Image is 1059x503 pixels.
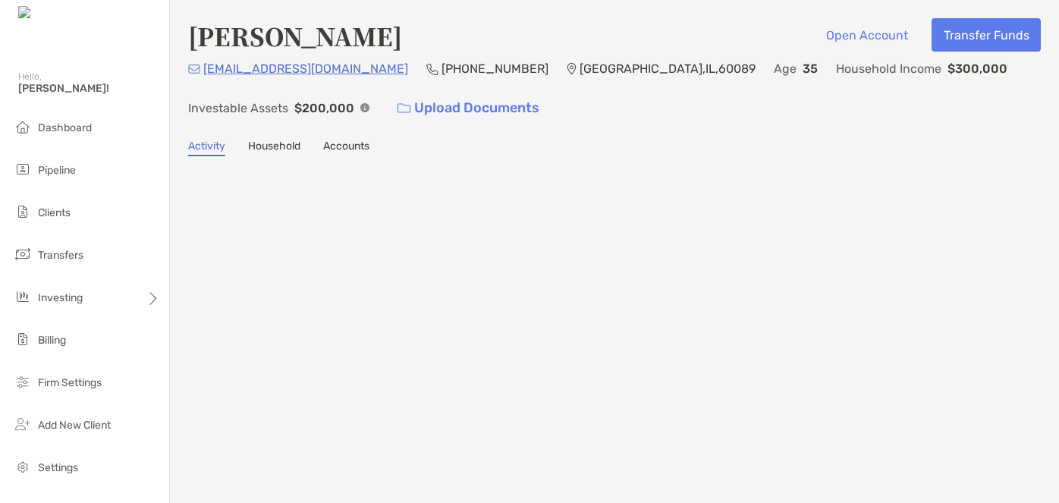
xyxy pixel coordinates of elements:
[14,245,32,263] img: transfers icon
[18,6,83,20] img: Zoe Logo
[323,140,369,156] a: Accounts
[14,415,32,433] img: add_new_client icon
[38,334,66,347] span: Billing
[814,18,919,52] button: Open Account
[932,18,1041,52] button: Transfer Funds
[14,330,32,348] img: billing icon
[188,99,288,118] p: Investable Assets
[188,140,225,156] a: Activity
[188,64,200,74] img: Email Icon
[38,121,92,134] span: Dashboard
[803,59,818,78] p: 35
[294,99,354,118] p: $200,000
[836,59,941,78] p: Household Income
[567,63,577,75] img: Location Icon
[442,59,548,78] p: [PHONE_NUMBER]
[248,140,300,156] a: Household
[14,288,32,306] img: investing icon
[38,461,78,474] span: Settings
[188,18,402,53] h4: [PERSON_NAME]
[947,59,1007,78] p: $300,000
[38,291,83,304] span: Investing
[398,103,410,114] img: button icon
[14,203,32,221] img: clients icon
[38,419,111,432] span: Add New Client
[360,103,369,112] img: Info Icon
[774,59,797,78] p: Age
[38,206,71,219] span: Clients
[580,59,756,78] p: [GEOGRAPHIC_DATA] , IL , 60089
[426,63,438,75] img: Phone Icon
[14,160,32,178] img: pipeline icon
[18,82,160,95] span: [PERSON_NAME]!
[14,118,32,136] img: dashboard icon
[38,164,76,177] span: Pipeline
[38,249,83,262] span: Transfers
[388,92,549,124] a: Upload Documents
[203,59,408,78] p: [EMAIL_ADDRESS][DOMAIN_NAME]
[14,373,32,391] img: firm-settings icon
[38,376,102,389] span: Firm Settings
[14,457,32,476] img: settings icon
